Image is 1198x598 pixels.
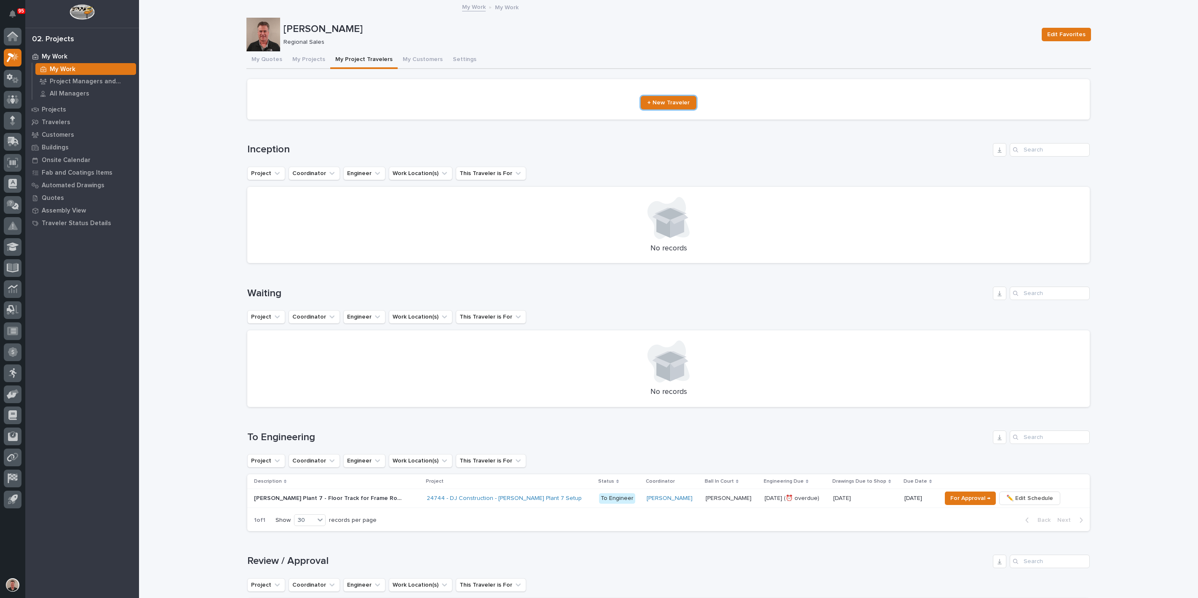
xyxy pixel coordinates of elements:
p: [PERSON_NAME] [283,23,1035,35]
button: Engineer [343,167,385,180]
span: For Approval → [950,493,990,503]
p: All Managers [50,90,89,98]
p: Automated Drawings [42,182,104,189]
p: Buildings [42,144,69,151]
p: Drawings Due to Shop [832,477,886,486]
input: Search [1010,431,1090,444]
button: For Approval → [945,492,996,505]
p: Assembly View [42,207,86,215]
a: Assembly View [25,204,139,217]
p: No records [257,388,1080,397]
a: My Work [32,63,139,75]
a: All Managers [32,88,139,99]
button: Coordinator [289,167,340,180]
button: Work Location(s) [389,167,452,180]
button: Work Location(s) [389,310,452,324]
input: Search [1010,143,1090,157]
a: [PERSON_NAME] [647,495,693,502]
button: Engineer [343,578,385,592]
p: Engineering Due [764,477,804,486]
p: records per page [329,517,377,524]
button: Project [247,454,285,468]
p: Coordinator [646,477,675,486]
p: My Work [50,66,75,73]
h1: Review / Approval [247,555,989,567]
button: Coordinator [289,454,340,468]
p: My Work [42,53,67,61]
button: My Projects [287,51,330,69]
button: Project [247,167,285,180]
button: My Customers [398,51,448,69]
a: Customers [25,128,139,141]
p: Onsite Calendar [42,157,91,164]
span: Back [1032,516,1051,524]
button: This Traveler is For [456,310,526,324]
button: My Project Travelers [330,51,398,69]
button: My Quotes [246,51,287,69]
span: + New Traveler [647,100,690,106]
a: Buildings [25,141,139,154]
p: Brinkley Plant 7 - Floor Track for Frame Rotator [254,493,403,502]
button: Engineer [343,310,385,324]
p: Project Managers and Engineers [50,78,133,85]
button: Project [247,578,285,592]
p: No records [257,244,1080,253]
img: Workspace Logo [70,4,94,20]
a: Travelers [25,116,139,128]
button: Work Location(s) [389,578,452,592]
a: Projects [25,103,139,116]
p: Show [275,517,291,524]
a: My Work [462,2,486,11]
input: Search [1010,555,1090,568]
p: [DATE] [904,495,935,502]
p: Description [254,477,282,486]
button: Settings [448,51,481,69]
h1: Waiting [247,287,989,300]
p: Quotes [42,194,64,202]
p: Ball In Court [705,477,734,486]
a: 24744 - DJ Construction - [PERSON_NAME] Plant 7 Setup [427,495,582,502]
button: Engineer [343,454,385,468]
button: users-avatar [4,576,21,594]
button: Edit Favorites [1042,28,1091,41]
div: To Engineer [599,493,635,504]
button: Coordinator [289,578,340,592]
input: Search [1010,287,1090,300]
a: Fab and Coatings Items [25,166,139,179]
a: My Work [25,50,139,63]
p: Due Date [904,477,927,486]
a: Automated Drawings [25,179,139,191]
span: ✏️ Edit Schedule [1006,493,1053,503]
a: + New Traveler [641,96,696,109]
p: My Work [495,2,519,11]
button: Coordinator [289,310,340,324]
a: Onsite Calendar [25,154,139,166]
button: Work Location(s) [389,454,452,468]
p: Status [598,477,614,486]
button: This Traveler is For [456,167,526,180]
a: Project Managers and Engineers [32,75,139,87]
h1: Inception [247,144,989,156]
button: This Traveler is For [456,578,526,592]
span: Next [1057,516,1076,524]
button: Back [1019,516,1054,524]
button: This Traveler is For [456,454,526,468]
p: Customers [42,131,74,139]
button: Project [247,310,285,324]
p: Projects [42,106,66,114]
p: Regional Sales [283,39,1032,46]
button: Next [1054,516,1090,524]
span: Edit Favorites [1047,29,1086,40]
p: [DATE] (⏰ overdue) [765,493,821,502]
div: 30 [294,516,315,525]
p: Project [426,477,444,486]
p: Travelers [42,119,70,126]
p: [DATE] [833,493,853,502]
button: ✏️ Edit Schedule [999,492,1060,505]
a: Quotes [25,191,139,204]
div: Notifications95 [11,10,21,24]
a: Traveler Status Details [25,217,139,229]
